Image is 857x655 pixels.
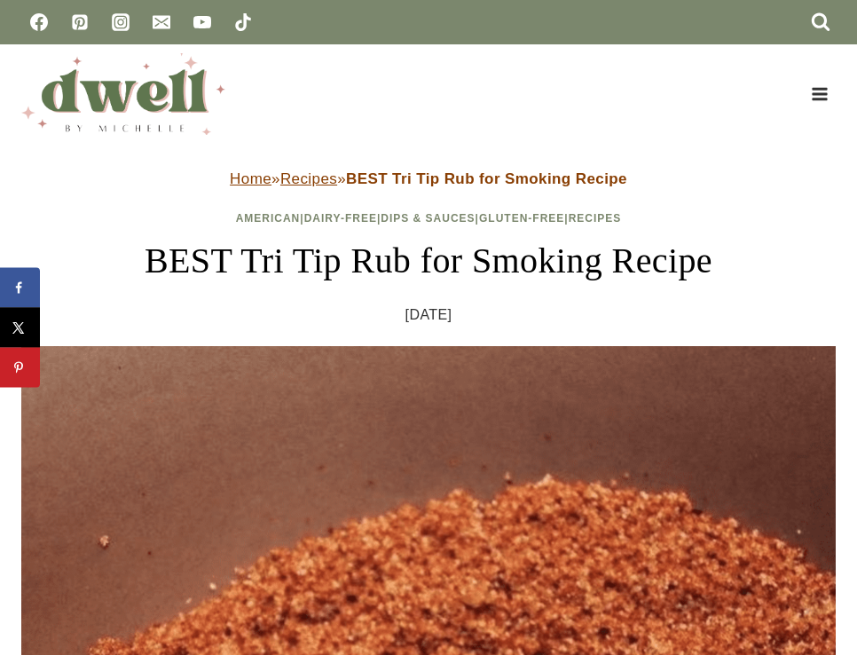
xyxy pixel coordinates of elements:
[346,170,627,187] strong: BEST Tri Tip Rub for Smoking Recipe
[479,212,564,225] a: Gluten-Free
[806,7,836,37] button: View Search Form
[803,80,836,107] button: Open menu
[185,4,220,40] a: YouTube
[230,170,271,187] a: Home
[225,4,261,40] a: TikTok
[21,4,57,40] a: Facebook
[236,212,301,225] a: American
[21,234,836,288] h1: BEST Tri Tip Rub for Smoking Recipe
[21,53,225,135] img: DWELL by michelle
[405,302,452,328] time: [DATE]
[230,170,627,187] span: » »
[569,212,622,225] a: Recipes
[62,4,98,40] a: Pinterest
[304,212,377,225] a: Dairy-Free
[381,212,475,225] a: Dips & Sauces
[144,4,179,40] a: Email
[236,212,622,225] span: | | | |
[103,4,138,40] a: Instagram
[280,170,337,187] a: Recipes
